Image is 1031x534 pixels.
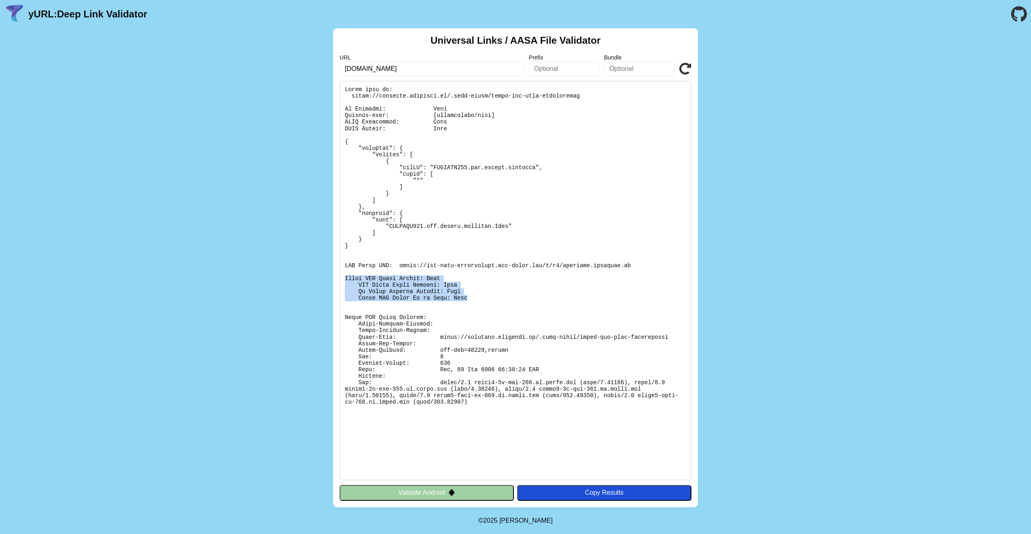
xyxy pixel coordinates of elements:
[604,54,674,61] label: Bundle
[529,54,599,61] label: Prefix
[478,507,552,534] footer: ©
[430,35,601,46] h2: Universal Links / AASA File Validator
[340,54,524,61] label: URL
[340,81,691,480] pre: Lorem ipsu do: sitam://consecte.adipisci.el/.sedd-eiusm/tempo-inc-utla-etdoloremag Al Enimadmi: V...
[340,62,524,76] input: Required
[483,517,498,524] span: 2025
[529,62,599,76] input: Optional
[521,489,687,496] div: Copy Results
[28,9,147,20] a: yURL:Deep Link Validator
[340,485,514,500] button: Validate Android
[4,4,25,25] img: yURL Logo
[517,485,691,500] button: Copy Results
[499,517,553,524] a: Michael Ibragimchayev's Personal Site
[448,489,455,496] img: droidIcon.svg
[604,62,674,76] input: Optional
